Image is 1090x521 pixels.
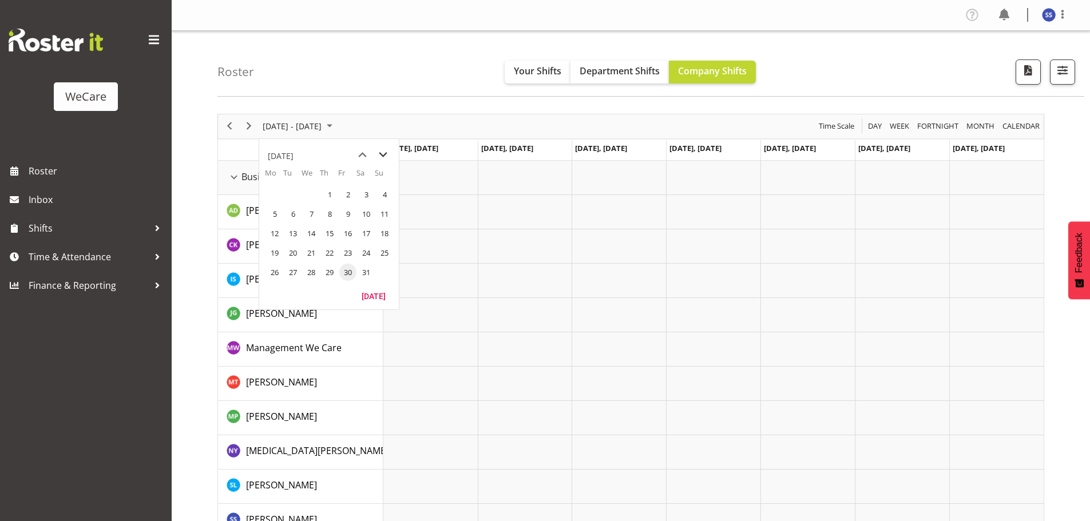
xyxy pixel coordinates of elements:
th: We [302,168,320,185]
span: Sunday, August 4, 2024 [376,186,393,203]
div: next period [239,114,259,138]
span: Tuesday, August 13, 2024 [284,225,302,242]
a: [MEDICAL_DATA][PERSON_NAME] [246,444,389,458]
span: [MEDICAL_DATA][PERSON_NAME] [246,444,389,457]
button: Company Shifts [669,61,756,83]
td: Friday, August 30, 2024 [338,263,356,282]
span: Saturday, August 31, 2024 [358,264,375,281]
a: [PERSON_NAME] [246,307,317,320]
button: Your Shifts [505,61,570,83]
span: Wednesday, August 28, 2024 [303,264,320,281]
span: Thursday, August 29, 2024 [321,264,338,281]
a: [PERSON_NAME] [246,409,317,423]
span: Thursday, August 8, 2024 [321,205,338,222]
span: Sunday, August 25, 2024 [376,244,393,261]
button: Download a PDF of the roster according to the set date range. [1016,59,1041,85]
th: Mo [265,168,283,185]
td: Isabel Simcox resource [218,264,383,298]
span: Monday, August 12, 2024 [266,225,283,242]
td: Millie Pumphrey resource [218,401,383,435]
div: previous period [220,114,239,138]
span: [DATE], [DATE] [858,143,910,153]
td: Business Support Office resource [218,161,383,195]
button: Fortnight [915,119,961,133]
span: Saturday, August 3, 2024 [358,186,375,203]
button: previous month [352,145,372,165]
span: Shifts [29,220,149,237]
th: Th [320,168,338,185]
span: Wednesday, August 14, 2024 [303,225,320,242]
h4: Roster [217,65,254,78]
td: Chloe Kim resource [218,229,383,264]
span: Fortnight [916,119,960,133]
span: Sunday, August 11, 2024 [376,205,393,222]
a: [PERSON_NAME] [246,478,317,492]
a: Management We Care [246,341,342,355]
button: Time Scale [817,119,857,133]
span: Thursday, August 1, 2024 [321,186,338,203]
button: Timeline Day [866,119,884,133]
span: Day [867,119,883,133]
div: WeCare [65,88,106,105]
span: Saturday, August 24, 2024 [358,244,375,261]
span: Inbox [29,191,166,208]
td: Sarah Lamont resource [218,470,383,504]
a: [PERSON_NAME] [246,238,317,252]
td: Nikita Yates resource [218,435,383,470]
span: [DATE], [DATE] [386,143,438,153]
span: [PERSON_NAME] [246,479,317,491]
button: Timeline Month [965,119,997,133]
span: Friday, August 30, 2024 [339,264,356,281]
span: [DATE] - [DATE] [261,119,323,133]
span: Friday, August 23, 2024 [339,244,356,261]
th: Sa [356,168,375,185]
img: Rosterit website logo [9,29,103,51]
span: Tuesday, August 20, 2024 [284,244,302,261]
span: Sunday, August 18, 2024 [376,225,393,242]
td: Janine Grundler resource [218,298,383,332]
span: Thursday, August 22, 2024 [321,244,338,261]
button: Department Shifts [570,61,669,83]
span: Monday, August 19, 2024 [266,244,283,261]
span: Friday, August 9, 2024 [339,205,356,222]
span: Wednesday, August 7, 2024 [303,205,320,222]
span: [PERSON_NAME] [246,204,317,217]
td: Aleea Devenport resource [218,195,383,229]
span: Saturday, August 17, 2024 [358,225,375,242]
button: Feedback - Show survey [1068,221,1090,299]
span: Saturday, August 10, 2024 [358,205,375,222]
span: calendar [1001,119,1041,133]
a: [PERSON_NAME] [246,375,317,389]
img: savita-savita11083.jpg [1042,8,1056,22]
span: Roster [29,162,166,180]
span: Monday, August 5, 2024 [266,205,283,222]
span: Company Shifts [678,65,747,77]
span: [DATE], [DATE] [575,143,627,153]
span: Tuesday, August 27, 2024 [284,264,302,281]
span: Week [889,119,910,133]
button: Today [354,288,393,304]
span: [DATE], [DATE] [481,143,533,153]
td: Michelle Thomas resource [218,367,383,401]
span: Finance & Reporting [29,277,149,294]
span: Month [965,119,996,133]
span: Friday, August 16, 2024 [339,225,356,242]
button: Next [241,119,257,133]
span: Monday, August 26, 2024 [266,264,283,281]
button: Timeline Week [888,119,911,133]
th: Su [375,168,393,185]
span: [PERSON_NAME] [246,273,317,285]
button: Previous [222,119,237,133]
span: [DATE], [DATE] [953,143,1005,153]
span: Friday, August 2, 2024 [339,186,356,203]
span: Feedback [1074,233,1084,273]
button: Month [1001,119,1042,133]
button: next month [372,145,393,165]
td: Management We Care resource [218,332,383,367]
div: title [268,145,294,168]
button: Filter Shifts [1050,59,1075,85]
span: Management We Care [246,341,342,354]
span: Your Shifts [514,65,561,77]
span: Business Support Office [241,170,345,184]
